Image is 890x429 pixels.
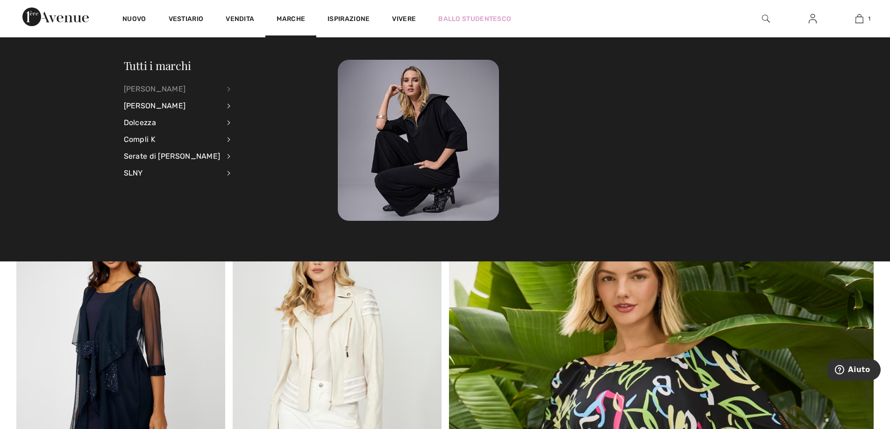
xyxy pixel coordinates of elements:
font: SLNY [124,169,143,177]
img: cerca nel sito web [762,13,770,24]
a: Ballo studentesco [438,14,511,24]
font: Marche [277,15,305,23]
img: 1a Avenue [22,7,89,26]
font: Vestiario [169,15,204,23]
font: Serate di [PERSON_NAME] [124,152,221,161]
iframe: Apre un widget che permette di trovare ulteriori informazioni [827,359,881,382]
font: [PERSON_NAME] [124,101,186,110]
img: Le mie informazioni [809,13,817,24]
font: Vivere [392,15,416,23]
a: Registrazione [801,13,824,25]
img: 250825112723_baf80837c6fd5.jpg [338,60,499,221]
a: Vivere [392,14,416,24]
font: Compli K [124,135,156,144]
font: Vendita [226,15,254,23]
font: Dolcezza [124,118,156,127]
a: Tutti i marchi [124,58,191,73]
font: [PERSON_NAME] [124,84,186,93]
font: Ispirazione [328,15,370,23]
font: 1 [868,15,870,22]
font: Nuovo [122,15,146,23]
a: Vestiario [169,15,204,25]
a: Vendita [226,15,254,25]
font: Ballo studentesco [438,15,511,23]
a: Nuovo [122,15,146,25]
a: 1 [836,13,882,24]
img: La mia borsa [855,13,863,24]
a: Marche [277,15,305,25]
